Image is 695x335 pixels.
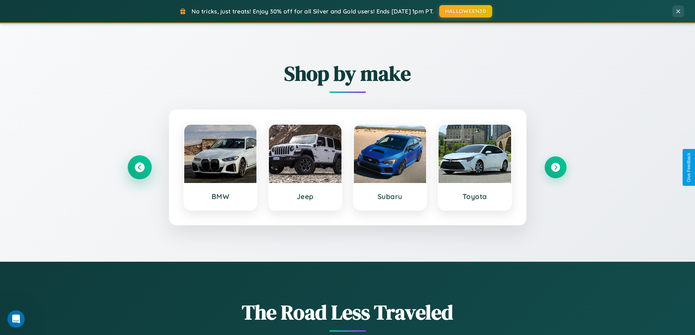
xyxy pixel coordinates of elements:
[129,298,567,326] h1: The Road Less Traveled
[7,310,25,328] iframe: Intercom live chat
[439,5,492,17] button: HALLOWEEN30
[192,8,434,15] span: No tricks, just treats! Enjoy 30% off for all Silver and Gold users! Ends [DATE] 1pm PT.
[686,153,691,182] div: Give Feedback
[361,192,419,201] h3: Subaru
[276,192,334,201] h3: Jeep
[192,192,250,201] h3: BMW
[446,192,504,201] h3: Toyota
[129,59,567,87] h2: Shop by make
